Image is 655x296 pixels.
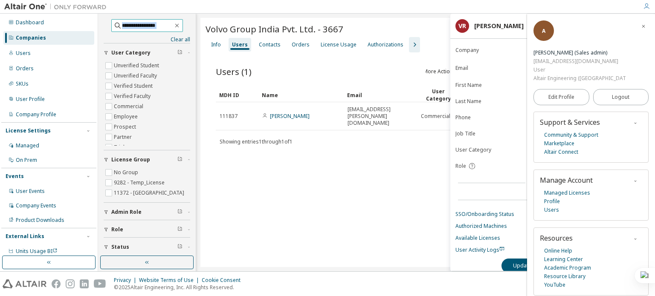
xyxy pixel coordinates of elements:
[111,209,142,216] span: Admin Role
[114,284,246,291] p: © 2025 Altair Engineering, Inc. All Rights Reserved.
[139,277,202,284] div: Website Terms of Use
[3,279,46,288] img: altair_logo.svg
[104,238,190,256] button: Status
[111,156,150,163] span: License Group
[544,247,572,255] a: Online Help
[16,247,58,255] span: Units Usage BI
[540,118,600,127] span: Support & Services
[544,272,585,281] a: Resource Library
[548,94,574,101] span: Edit Profile
[177,244,183,250] span: Clear filter
[114,277,139,284] div: Privacy
[16,142,39,149] div: Managed
[455,147,533,153] label: User Category
[114,101,145,112] label: Commercial
[455,82,533,89] label: First Name
[542,27,545,34] span: A
[533,74,626,83] div: Altair Engineering ([GEOGRAPHIC_DATA])
[455,246,504,253] span: User Activity Logs
[6,173,24,180] div: Events
[421,113,450,120] span: Commercial
[348,106,413,126] span: [EMAIL_ADDRESS][PERSON_NAME][DOMAIN_NAME]
[111,226,123,233] span: Role
[114,71,159,81] label: Unverified Faculty
[104,220,190,239] button: Role
[544,197,560,206] a: Profile
[593,89,649,105] button: Logout
[220,113,238,120] span: 111837
[455,211,650,218] a: SSO/Onboarding Status
[533,66,626,74] div: User
[16,217,64,224] div: Product Downloads
[270,112,310,120] a: [PERSON_NAME]
[16,202,56,209] div: Company Events
[94,279,106,288] img: youtube.svg
[114,112,139,122] label: Employee
[16,157,37,164] div: On Prem
[111,244,129,250] span: Status
[104,150,190,169] button: License Group
[544,131,598,139] a: Community & Support
[16,96,45,103] div: User Profile
[216,66,252,78] span: Users (1)
[347,88,414,102] div: Email
[66,279,75,288] img: instagram.svg
[544,189,590,197] a: Managed Licenses
[612,93,629,101] span: Logout
[544,255,583,264] a: Learning Center
[177,226,183,233] span: Clear filter
[501,259,542,273] button: Update
[455,47,533,54] label: Company
[16,80,29,87] div: SKUs
[114,122,138,132] label: Prospect
[6,127,51,134] div: License Settings
[16,34,46,41] div: Companies
[177,49,183,56] span: Clear filter
[455,114,533,121] label: Phone
[544,148,578,156] a: Altair Connect
[455,223,650,230] a: Authorized Machines
[6,233,44,240] div: External Links
[4,3,111,11] img: Altair One
[177,209,183,216] span: Clear filter
[114,167,140,178] label: No Group
[420,88,456,102] div: User Category
[533,57,626,66] div: [EMAIL_ADDRESS][DOMAIN_NAME]
[104,36,190,43] a: Clear all
[455,98,533,105] label: Last Name
[114,60,161,71] label: Unverified Student
[16,19,44,26] div: Dashboard
[262,88,340,102] div: Name
[206,23,343,35] span: Volvo Group India Pvt. Ltd. - 3667
[474,23,524,29] div: [PERSON_NAME]
[455,130,533,137] label: Job Title
[114,142,126,152] label: Trial
[540,175,593,185] span: Manage Account
[16,188,45,195] div: User Events
[455,235,650,241] a: Available Licenses
[16,65,34,72] div: Orders
[292,41,310,48] div: Orders
[16,111,56,118] div: Company Profile
[114,188,186,198] label: 11372 - [GEOGRAPHIC_DATA]
[533,49,626,57] div: Ashwini Abhange (Sales admin)
[220,138,293,145] span: Showing entries 1 through 1 of 1
[368,41,403,48] div: Authorizations
[177,156,183,163] span: Clear filter
[114,132,133,142] label: Partner
[114,91,152,101] label: Verified Faculty
[321,41,356,48] div: License Usage
[104,43,190,62] button: User Category
[422,64,463,79] button: More Actions
[533,89,589,105] a: Edit Profile
[202,277,246,284] div: Cookie Consent
[544,206,559,214] a: Users
[455,163,466,170] span: Role
[540,233,573,243] span: Resources
[455,19,469,33] div: VR
[455,65,533,72] label: Email
[114,178,166,188] label: 9282 - Temp_License
[544,139,574,148] a: Marketplace
[544,281,565,289] a: YouTube
[111,49,151,56] span: User Category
